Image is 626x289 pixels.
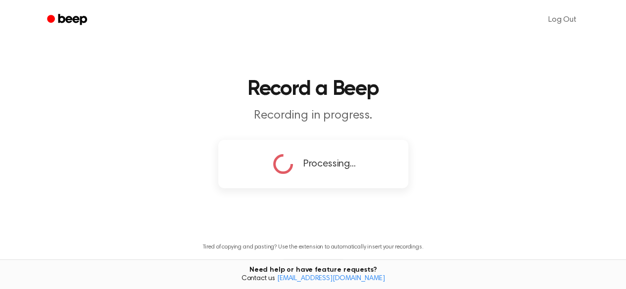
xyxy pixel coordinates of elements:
a: [EMAIL_ADDRESS][DOMAIN_NAME] [277,275,385,282]
p: Tired of copying and pasting? Use the extension to automatically insert your recordings. [203,244,424,251]
p: Recording in progress. [123,108,503,124]
span: Contact us [6,275,620,284]
a: Log Out [538,8,586,32]
h1: Record a Beep [60,79,567,100]
span: Processing... [303,157,356,171]
a: Beep [40,10,96,30]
